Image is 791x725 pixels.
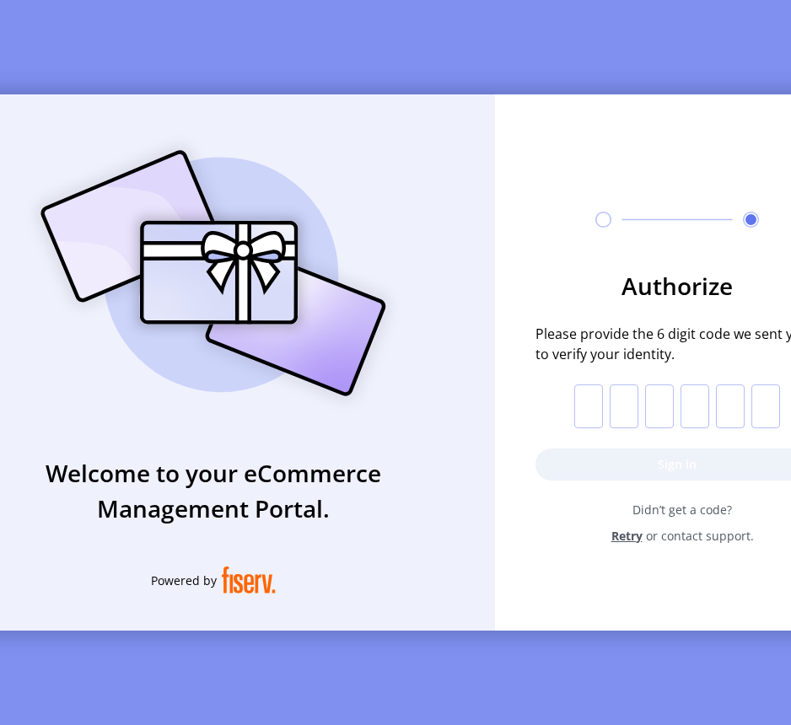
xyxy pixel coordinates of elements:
[15,132,412,415] img: card_Illustration.svg
[646,527,754,545] span: or contact support.
[151,572,217,589] span: Powered by
[611,527,643,545] span: Retry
